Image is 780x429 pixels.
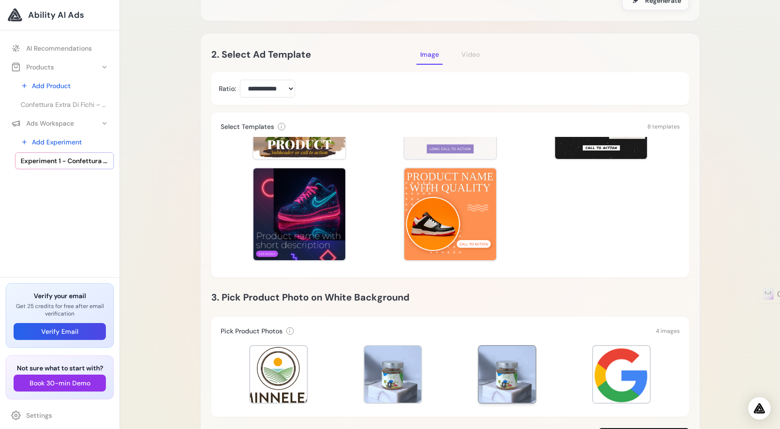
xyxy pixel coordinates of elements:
[420,50,439,59] span: Image
[281,123,282,130] span: i
[15,96,114,113] a: Confettura Extra Di Fichi – La Casa Della Dieta Mediterranea
[14,363,106,373] h3: Not sure what to start with?
[21,100,108,109] span: Confettura Extra Di Fichi – La Casa Della Dieta Mediterranea
[656,327,680,335] span: 4 images
[7,8,112,23] a: Ability AI Ads
[11,119,74,128] div: Ads Workspace
[14,302,106,317] p: Get 25 credits for free after email verification
[748,397,771,420] div: Open Intercom Messenger
[21,156,108,166] span: Experiment 1 - Confettura Extra Di Fichi – La Casa Della Dieta Mediterranea
[289,327,290,335] span: i
[11,62,54,72] div: Products
[461,50,480,59] span: Video
[221,122,274,131] h3: Select Templates
[14,291,106,301] h3: Verify your email
[15,152,114,169] a: Experiment 1 - Confettura Extra Di Fichi – La Casa Della Dieta Mediterranea
[28,8,84,22] span: Ability AI Ads
[14,375,106,391] button: Book 30-min Demo
[14,323,106,340] button: Verify Email
[211,290,689,305] h2: 3. Pick Product Photo on White Background
[416,44,443,65] button: Image
[221,326,282,336] h3: Pick Product Photos
[15,77,114,94] a: Add Product
[647,123,680,130] span: 8 templates
[15,134,114,151] a: Add Experiment
[6,407,114,424] a: Settings
[6,59,114,75] button: Products
[211,47,417,62] h2: 2. Select Ad Template
[6,115,114,132] button: Ads Workspace
[6,40,114,57] a: AI Recommendations
[458,44,483,65] button: Video
[219,84,236,93] label: Ratio:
